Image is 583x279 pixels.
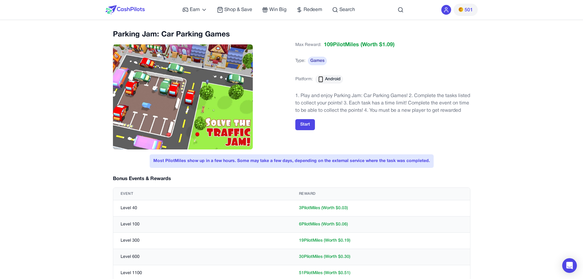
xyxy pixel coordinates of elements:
td: Level 300 [113,233,292,249]
td: 19 PilotMiles (Worth $ 0.19 ) [292,233,470,249]
td: 30 PilotMiles (Worth $ 0.30 ) [292,249,470,265]
a: Win Big [262,6,286,13]
div: Open Intercom Messenger [562,258,577,273]
h3: Bonus Events & Rewards [113,175,171,183]
a: Earn [182,6,207,13]
button: Start [295,119,315,130]
th: Event [113,188,292,200]
td: Level 600 [113,249,292,265]
div: Most PilotMiles show up in a few hours. Some may take a few days, depending on the external servi... [150,154,434,168]
span: (Worth $ 1.09 ) [359,41,394,49]
span: 109 PilotMiles [324,41,359,49]
a: Redeem [296,6,322,13]
img: CashPilots Logo [106,5,145,14]
span: Redeem [304,6,322,13]
span: Max Reward: [295,41,321,49]
img: 54bcc92f-9a53-4c2c-abc4-0af1d4705076.jpg [113,44,253,149]
a: Search [332,6,355,13]
th: Reward [292,188,470,200]
h2: Parking Jam: Car Parking Games [113,30,288,40]
span: 501 [465,6,473,14]
span: Earn [190,6,200,13]
span: Win Big [269,6,286,13]
span: Games [308,57,327,65]
span: Type: [295,58,305,64]
button: PMs501 [454,4,478,16]
td: Level 40 [113,200,292,217]
p: 1. Play and enjoy Parking Jam: Car Parking Games! 2. Complete the tasks listed to collect your po... [295,92,470,114]
span: Android [325,76,341,82]
span: Search [339,6,355,13]
td: Level 100 [113,217,292,233]
span: Platform: [295,76,313,82]
a: Shop & Save [217,6,252,13]
td: 3 PilotMiles (Worth $ 0.03 ) [292,200,470,217]
td: 6 PilotMiles (Worth $ 0.06 ) [292,217,470,233]
img: PMs [458,7,463,12]
span: Shop & Save [224,6,252,13]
